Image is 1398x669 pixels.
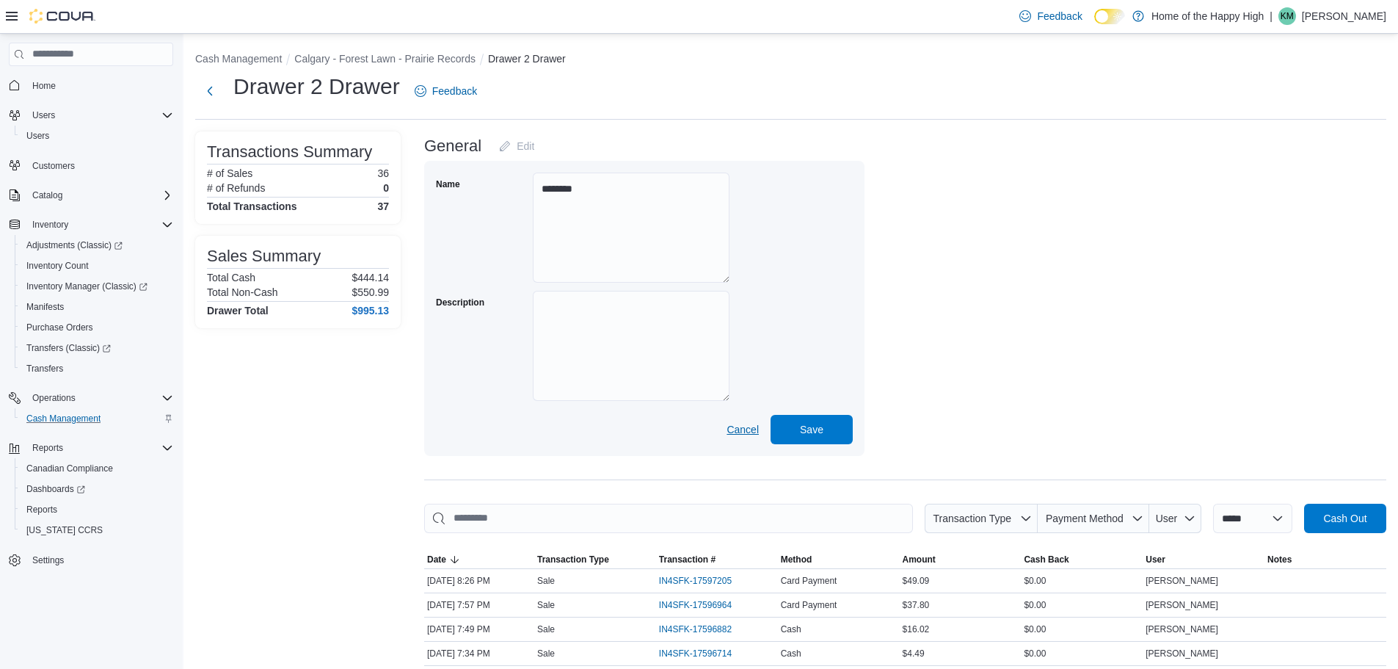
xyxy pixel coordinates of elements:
span: Edit [517,139,534,153]
button: IN4SFK-17596964 [659,596,746,614]
span: Notes [1267,554,1292,565]
button: Edit [493,131,540,161]
h6: Total Non-Cash [207,286,278,298]
span: KM [1281,7,1294,25]
a: Purchase Orders [21,319,99,336]
button: Reports [3,438,179,458]
button: Users [3,105,179,126]
button: Cash Out [1304,504,1386,533]
span: [PERSON_NAME] [1146,623,1218,635]
span: Dashboards [26,483,85,495]
span: Customers [26,156,173,175]
span: Home [32,80,56,92]
div: [DATE] 7:34 PM [424,645,534,662]
a: Canadian Compliance [21,460,119,477]
p: Home of the Happy High [1151,7,1264,25]
span: Reports [26,504,57,516]
span: IN4SFK-17596882 [659,623,732,635]
div: $0.00 [1021,596,1143,614]
span: Home [26,76,173,95]
button: IN4SFK-17596714 [659,645,746,662]
div: [DATE] 8:26 PM [424,572,534,590]
button: Users [26,106,61,124]
button: Save [771,415,853,444]
img: Cova [29,9,95,23]
span: Transaction Type [933,513,1011,524]
button: Home [3,75,179,96]
span: Payment Method [1046,513,1124,524]
span: Washington CCRS [21,521,173,539]
span: [US_STATE] CCRS [26,524,103,536]
button: Payment Method [1038,504,1149,533]
span: IN4SFK-17596964 [659,599,732,611]
span: Card Payment [781,599,837,611]
a: Transfers (Classic) [15,338,179,358]
button: Customers [3,155,179,176]
p: Sale [537,599,555,611]
a: Home [26,77,62,95]
span: Inventory Manager (Classic) [26,281,148,292]
span: Transfers (Classic) [21,339,173,357]
p: 36 [377,167,389,179]
span: Cash [781,623,801,635]
input: This is a search bar. As you type, the results lower in the page will automatically filter. [424,504,913,533]
h4: $995.13 [352,305,389,317]
span: [PERSON_NAME] [1146,648,1218,659]
button: Purchase Orders [15,317,179,338]
span: Users [26,130,49,142]
p: $550.99 [352,286,389,298]
h6: Total Cash [207,272,255,283]
a: Settings [26,552,70,569]
button: Method [778,551,900,568]
span: Card Payment [781,575,837,587]
a: Customers [26,157,81,175]
span: Settings [26,551,173,569]
nav: Complex example [9,69,173,610]
p: | [1270,7,1273,25]
h3: Sales Summary [207,247,321,265]
span: Reports [21,501,173,518]
h3: General [424,137,481,155]
a: Cash Management [21,410,106,427]
button: [US_STATE] CCRS [15,520,179,540]
span: Transaction # [659,554,716,565]
span: Purchase Orders [26,322,93,333]
button: Inventory Count [15,256,179,276]
span: User [1156,513,1178,524]
h3: Transactions Summary [207,143,372,161]
span: Cash Management [26,413,101,424]
span: IN4SFK-17596714 [659,648,732,659]
span: Catalog [26,187,173,204]
a: [US_STATE] CCRS [21,521,109,539]
h4: Drawer Total [207,305,269,317]
span: Date [427,554,446,565]
button: Calgary - Forest Lawn - Prairie Records [294,53,476,65]
span: Cash Out [1323,511,1366,526]
a: Users [21,127,55,145]
a: Adjustments (Classic) [15,235,179,256]
button: Transaction Type [925,504,1038,533]
button: Catalog [3,185,179,206]
button: Cash Management [195,53,282,65]
span: Inventory Manager (Classic) [21,278,173,295]
a: Reports [21,501,63,518]
span: Inventory [26,216,173,234]
h4: Total Transactions [207,200,297,212]
span: Transfers (Classic) [26,342,111,354]
nav: An example of EuiBreadcrumbs [195,51,1386,69]
button: Next [195,76,225,106]
span: Settings [32,554,64,566]
span: Canadian Compliance [26,463,113,474]
button: Manifests [15,297,179,317]
button: Transfers [15,358,179,379]
button: Catalog [26,187,68,204]
h4: 37 [377,200,389,212]
h1: Drawer 2 Drawer [233,72,400,101]
span: $37.80 [903,599,930,611]
span: User [1146,554,1165,565]
span: Cash Back [1024,554,1068,565]
span: Transaction Type [537,554,609,565]
span: Inventory [32,219,68,231]
button: Operations [3,388,179,408]
span: Transfers [26,363,63,375]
